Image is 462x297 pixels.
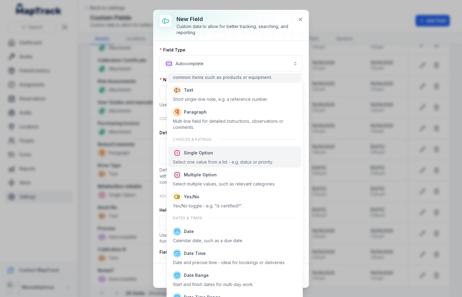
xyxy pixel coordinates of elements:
span: Date Time [184,250,206,256]
div: Dates & times [168,212,301,224]
div: Date and precise time - ideal for bookings or deliveries. [173,260,285,266]
div: Start and finish dates for multi-day work. [173,281,254,288]
div: Yes/No toggle - e.g. "Is certified?". [173,203,243,209]
div: Select multiple values, such as relevant categories. [173,181,275,187]
span: Paragraph [184,109,207,115]
span: Date [184,228,194,235]
div: Choices & ratings [168,133,301,146]
div: Start typing and pick from previous entries - ideal for common items such as products or equipment. [173,68,287,80]
span: Yes/No [184,194,199,200]
span: Text [184,87,193,93]
div: Multi-line field for detailed instructions, observations or comments. [173,118,296,130]
span: Single Option [184,150,213,156]
div: Select one value from a list - e.g. status or priority. [173,159,273,165]
span: Date Range [184,272,209,278]
button: Autocomplete [159,55,303,72]
span: Multiple Option [184,172,217,178]
div: Short single-line note, e.g. a reference number. [173,96,268,102]
div: Calendar date, such as a due date. [173,238,243,244]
